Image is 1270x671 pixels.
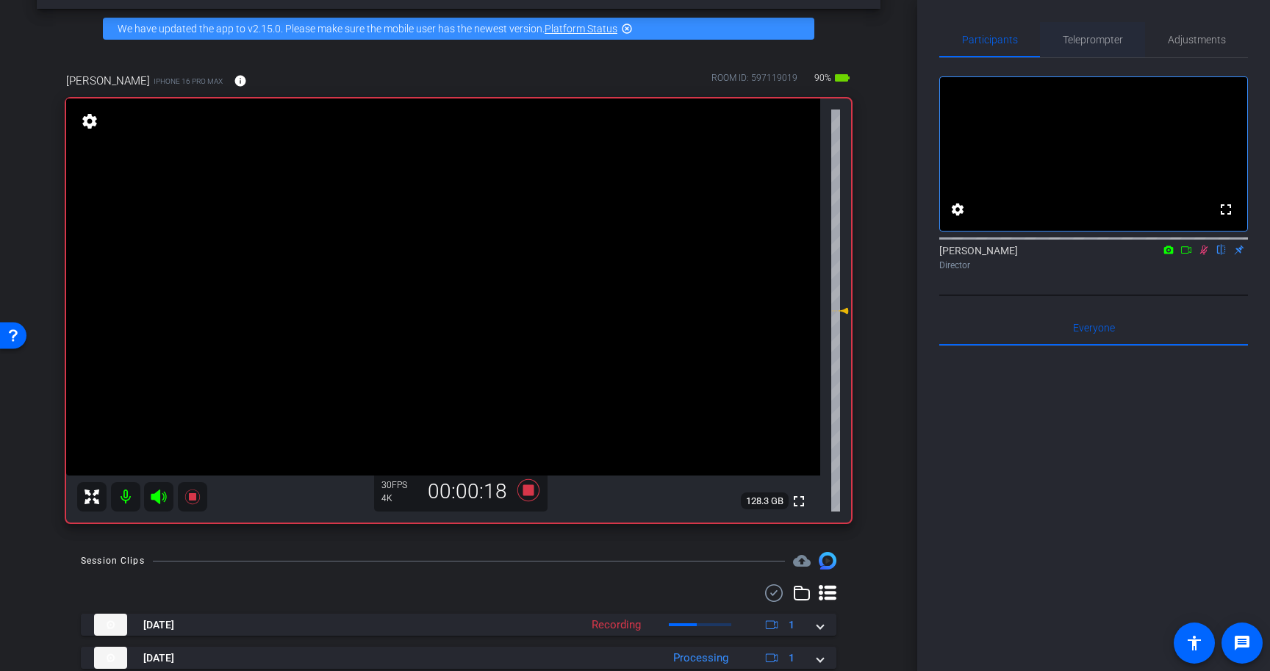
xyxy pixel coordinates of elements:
span: 90% [812,66,833,90]
div: 30 [381,479,418,491]
img: thumb-nail [94,614,127,636]
mat-icon: flip [1213,243,1230,256]
mat-icon: message [1233,634,1251,652]
span: [DATE] [143,650,174,666]
img: Session clips [819,552,836,570]
span: FPS [392,480,407,490]
div: Session Clips [81,553,145,568]
mat-icon: accessibility [1185,634,1203,652]
div: 4K [381,492,418,504]
div: 00:00:18 [418,479,517,504]
mat-expansion-panel-header: thumb-nail[DATE]Recording1 [81,614,836,636]
mat-icon: highlight_off [621,23,633,35]
div: ROOM ID: 597119019 [711,71,797,93]
div: Processing [666,650,736,667]
mat-icon: 0 dB [831,302,849,320]
mat-icon: cloud_upload [793,552,811,570]
mat-icon: fullscreen [1217,201,1235,218]
div: [PERSON_NAME] [939,243,1248,272]
span: Destinations for your clips [793,552,811,570]
div: We have updated the app to v2.15.0. Please make sure the mobile user has the newest version. [103,18,814,40]
span: Adjustments [1168,35,1226,45]
mat-icon: info [234,74,247,87]
div: Recording [584,617,648,634]
mat-icon: fullscreen [790,492,808,510]
img: thumb-nail [94,647,127,669]
span: Teleprompter [1063,35,1123,45]
span: [PERSON_NAME] [66,73,150,89]
span: Participants [962,35,1018,45]
span: 128.3 GB [741,492,789,510]
mat-icon: settings [949,201,966,218]
span: iPhone 16 Pro Max [154,76,223,87]
span: 1 [789,650,794,666]
mat-icon: settings [79,112,100,130]
div: Director [939,259,1248,272]
span: [DATE] [143,617,174,633]
span: Everyone [1073,323,1115,333]
mat-expansion-panel-header: thumb-nail[DATE]Processing1 [81,647,836,669]
a: Platform Status [545,23,617,35]
mat-icon: battery_std [833,69,851,87]
span: 1 [789,617,794,633]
